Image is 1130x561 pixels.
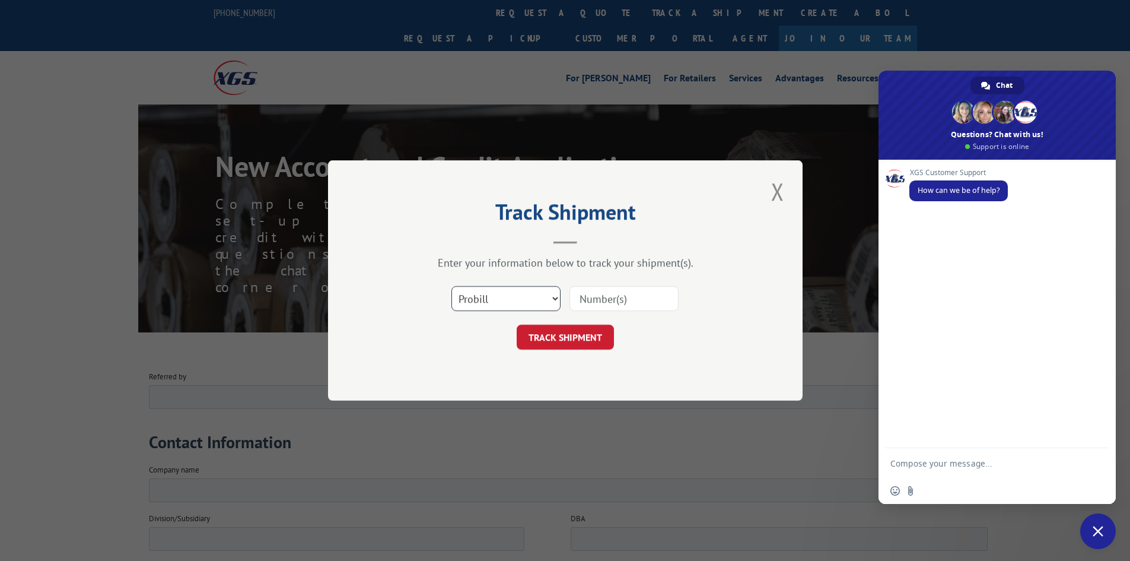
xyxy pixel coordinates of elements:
textarea: Compose your message... [890,448,1080,478]
span: Primary Contact Email [422,289,492,299]
span: State/Region [281,435,323,445]
a: Chat [970,77,1024,94]
button: TRACK SHIPMENT [517,325,614,350]
span: Send a file [906,486,915,496]
span: Who do you report to within your company? [422,240,563,250]
span: XGS Customer Support [909,169,1008,177]
span: Insert an emoji [890,486,900,496]
div: Enter your information below to track your shipment(s). [387,256,743,270]
span: Postal code [562,435,599,445]
a: Close chat [1080,514,1116,549]
button: Close modal [768,175,788,208]
span: How can we be of help? [918,185,1000,195]
span: DBA [422,142,437,153]
span: Chat [996,77,1013,94]
input: Number(s) [569,286,679,311]
span: Primary Contact Last Name [422,191,508,201]
h2: Track Shipment [387,204,743,226]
